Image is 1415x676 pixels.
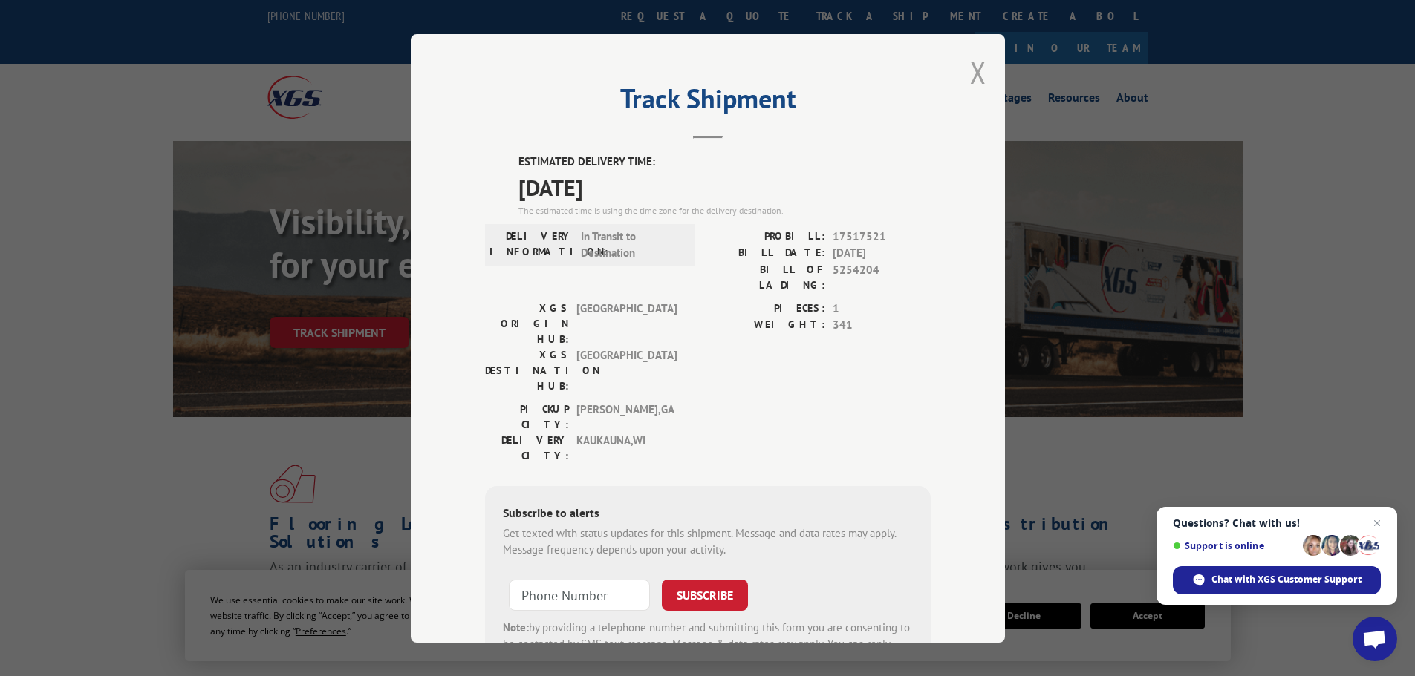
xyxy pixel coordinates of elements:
label: XGS ORIGIN HUB: [485,300,569,347]
label: PICKUP CITY: [485,401,569,432]
span: In Transit to Destination [581,228,681,261]
span: 341 [833,317,931,334]
span: [GEOGRAPHIC_DATA] [576,347,677,393]
label: PROBILL: [708,228,825,245]
label: PIECES: [708,300,825,317]
div: by providing a telephone number and submitting this form you are consenting to be contacted by SM... [503,619,913,669]
button: SUBSCRIBE [662,579,748,610]
span: Support is online [1173,540,1298,551]
span: 1 [833,300,931,317]
label: BILL DATE: [708,245,825,262]
div: The estimated time is using the time zone for the delivery destination. [518,203,931,217]
label: DELIVERY INFORMATION: [489,228,573,261]
span: 5254204 [833,261,931,292]
span: [GEOGRAPHIC_DATA] [576,300,677,347]
span: Questions? Chat with us! [1173,517,1381,529]
h2: Track Shipment [485,88,931,117]
button: Close modal [970,53,986,92]
span: [PERSON_NAME] , GA [576,401,677,432]
div: Chat with XGS Customer Support [1173,566,1381,594]
span: [DATE] [518,170,931,203]
input: Phone Number [509,579,650,610]
span: KAUKAUNA , WI [576,432,677,463]
div: Open chat [1353,617,1397,661]
label: XGS DESTINATION HUB: [485,347,569,393]
span: Chat with XGS Customer Support [1211,573,1362,586]
span: Close chat [1368,514,1386,532]
div: Subscribe to alerts [503,503,913,525]
div: Get texted with status updates for this shipment. Message and data rates may apply. Message frequ... [503,525,913,558]
label: ESTIMATED DELIVERY TIME: [518,154,931,171]
label: WEIGHT: [708,317,825,334]
strong: Note: [503,620,529,634]
span: 17517521 [833,228,931,245]
span: [DATE] [833,245,931,262]
label: BILL OF LADING: [708,261,825,292]
label: DELIVERY CITY: [485,432,569,463]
